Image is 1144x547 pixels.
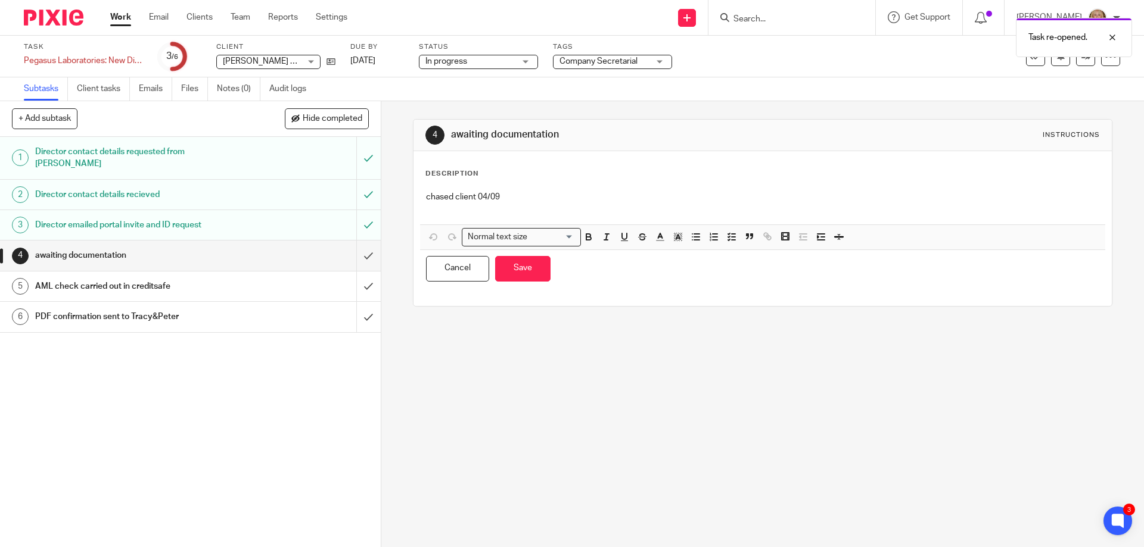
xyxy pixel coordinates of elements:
[419,42,538,52] label: Status
[12,217,29,233] div: 3
[559,57,638,65] span: Company Secretarial
[77,77,130,101] a: Client tasks
[268,11,298,23] a: Reports
[531,231,574,243] input: Search for option
[495,256,551,282] button: Save
[285,108,369,129] button: Hide completed
[110,11,131,23] a: Work
[451,129,788,141] h1: awaiting documentation
[1123,504,1135,515] div: 3
[216,42,335,52] label: Client
[186,11,213,23] a: Clients
[166,49,178,63] div: 3
[24,55,143,67] div: Pegasus Laboratories: New Director Identity Verification
[231,11,250,23] a: Team
[12,248,29,264] div: 4
[350,57,375,65] span: [DATE]
[350,42,404,52] label: Due by
[425,57,467,65] span: In progress
[12,186,29,203] div: 2
[35,246,241,264] h1: awaiting documentation
[465,231,530,243] span: Normal text size
[24,42,143,52] label: Task
[35,216,241,234] h1: Director emailed portal invite and ID request
[172,54,178,60] small: /6
[24,77,68,101] a: Subtasks
[149,11,169,23] a: Email
[1028,32,1087,43] p: Task re-opened.
[425,169,478,179] p: Description
[462,228,581,246] div: Search for option
[217,77,260,101] a: Notes (0)
[1043,130,1100,140] div: Instructions
[35,277,241,295] h1: AML check carried out in creditsafe
[139,77,172,101] a: Emails
[24,10,83,26] img: Pixie
[316,11,347,23] a: Settings
[426,256,489,282] button: Cancel
[223,57,318,65] span: [PERSON_NAME] Limited
[1088,8,1107,27] img: JW%20photo.JPG
[35,143,241,173] h1: Director contact details requested from [PERSON_NAME]
[12,278,29,295] div: 5
[12,108,77,129] button: + Add subtask
[35,186,241,204] h1: Director contact details recieved
[426,191,1099,203] p: chased client 04/09
[553,42,672,52] label: Tags
[425,126,444,145] div: 4
[12,308,29,325] div: 6
[12,149,29,166] div: 1
[303,114,362,124] span: Hide completed
[35,308,241,326] h1: PDF confirmation sent to Tracy&Peter
[181,77,208,101] a: Files
[269,77,315,101] a: Audit logs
